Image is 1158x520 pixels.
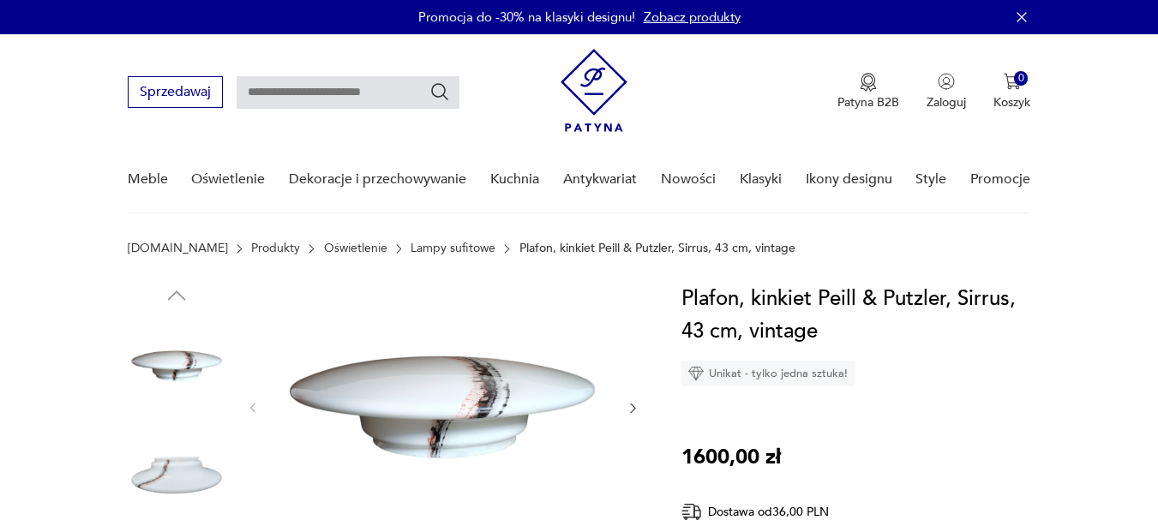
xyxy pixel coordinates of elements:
button: Sprzedawaj [128,76,223,108]
p: Promocja do -30% na klasyki designu! [418,9,635,26]
p: Koszyk [993,94,1030,111]
a: Lampy sufitowe [411,242,495,255]
a: Sprzedawaj [128,87,223,99]
a: Oświetlenie [324,242,387,255]
img: Ikona koszyka [1004,73,1021,90]
button: Patyna B2B [837,73,899,111]
a: Ikony designu [806,146,892,212]
a: Ikona medaluPatyna B2B [837,73,899,111]
a: Oświetlenie [191,146,265,212]
div: Unikat - tylko jedna sztuka! [681,361,855,386]
a: Kuchnia [490,146,539,212]
a: [DOMAIN_NAME] [128,242,228,255]
img: Patyna - sklep z meblami i dekoracjami vintage [561,49,627,132]
p: Patyna B2B [837,94,899,111]
a: Klasyki [740,146,782,212]
img: Zdjęcie produktu Plafon, kinkiet Peill & Putzler, Sirrus, 43 cm, vintage [128,317,225,415]
a: Promocje [970,146,1030,212]
p: 1600,00 zł [681,441,781,474]
div: 0 [1014,71,1029,86]
button: Szukaj [429,81,450,102]
a: Antykwariat [563,146,637,212]
img: Ikonka użytkownika [938,73,955,90]
a: Meble [128,146,168,212]
img: Ikona diamentu [688,366,704,381]
p: Plafon, kinkiet Peill & Putzler, Sirrus, 43 cm, vintage [519,242,795,255]
button: Zaloguj [927,73,966,111]
p: Zaloguj [927,94,966,111]
img: Ikona medalu [860,73,877,92]
a: Zobacz produkty [644,9,741,26]
a: Style [915,146,946,212]
a: Produkty [251,242,300,255]
button: 0Koszyk [993,73,1030,111]
a: Dekoracje i przechowywanie [289,146,466,212]
a: Nowości [661,146,716,212]
h1: Plafon, kinkiet Peill & Putzler, Sirrus, 43 cm, vintage [681,283,1043,348]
